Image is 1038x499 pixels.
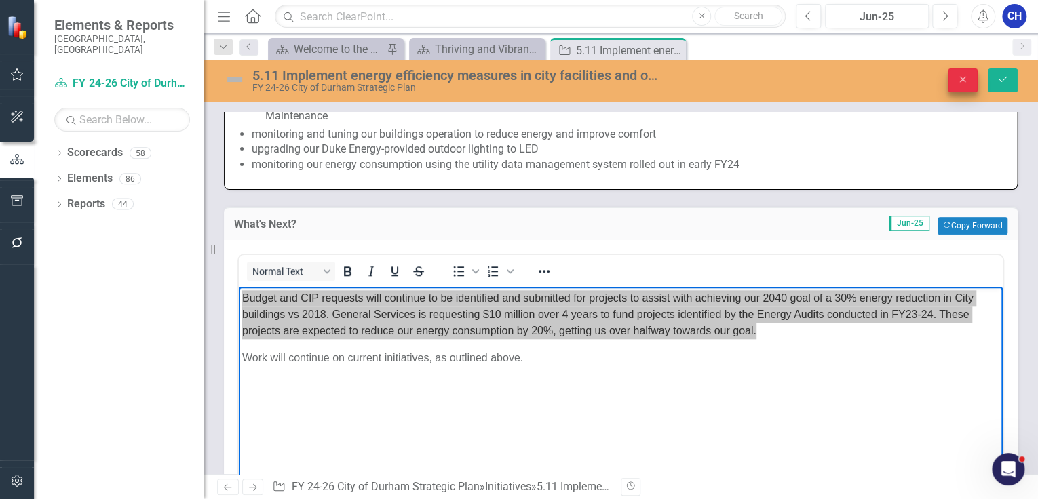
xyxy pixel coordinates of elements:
img: Not Defined [224,68,246,90]
button: Underline [383,262,406,281]
a: FY 24-26 City of Durham Strategic Plan [54,76,190,92]
div: 5.11 Implement energy efficiency measures in city facilities and operations (CNRE) [252,68,664,83]
a: Initiatives [485,480,531,493]
button: Copy Forward [938,217,1007,235]
button: Block Normal Text [247,262,335,281]
span: Elements & Reports [54,17,190,33]
small: [GEOGRAPHIC_DATA], [GEOGRAPHIC_DATA] [54,33,190,56]
a: Scorecards [67,145,123,161]
input: Search Below... [54,108,190,132]
input: Search ClearPoint... [275,5,786,28]
div: Thriving and Vibrant Environment [435,41,541,58]
div: Welcome to the FY [DATE]-[DATE] Strategic Plan Landing Page! [294,41,383,58]
li: upgrading our Duke Energy-provided outdoor lighting to LED [252,142,1003,157]
div: 44 [112,199,134,210]
li: monitoring our energy consumption using the utility data management system rolled out in early FY24 [252,157,1003,173]
iframe: Intercom live chat [992,453,1024,485]
a: Elements [67,171,113,186]
li: monitoring and tuning our buildings operation to reduce energy and improve comfort [252,127,1003,142]
button: Reveal or hide additional toolbar items [533,262,556,281]
div: 58 [130,147,151,159]
button: Bold [336,262,359,281]
a: Reports [67,197,105,212]
span: Search [734,10,763,21]
div: Jun-25 [830,9,924,25]
a: Welcome to the FY [DATE]-[DATE] Strategic Plan Landing Page! [271,41,383,58]
a: FY 24-26 City of Durham Strategic Plan [292,480,480,493]
div: 5.11 Implement energy efficiency measures in city facilities and operations (CNRE) [537,480,930,493]
div: FY 24-26 City of Durham Strategic Plan [252,83,664,93]
button: Search [714,7,782,26]
button: Strikethrough [407,262,430,281]
a: Thriving and Vibrant Environment [412,41,541,58]
span: Normal Text [252,266,319,277]
span: Jun-25 [889,216,929,231]
div: Numbered list [482,262,516,281]
h3: What's Next? [234,218,500,231]
img: ClearPoint Strategy [7,15,31,39]
div: » » [272,479,610,495]
div: 86 [119,173,141,184]
button: Jun-25 [825,4,929,28]
button: CH [1002,4,1026,28]
div: Bullet list [447,262,481,281]
button: Italic [360,262,383,281]
div: 5.11 Implement energy efficiency measures in city facilities and operations (CNRE) [576,42,683,59]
